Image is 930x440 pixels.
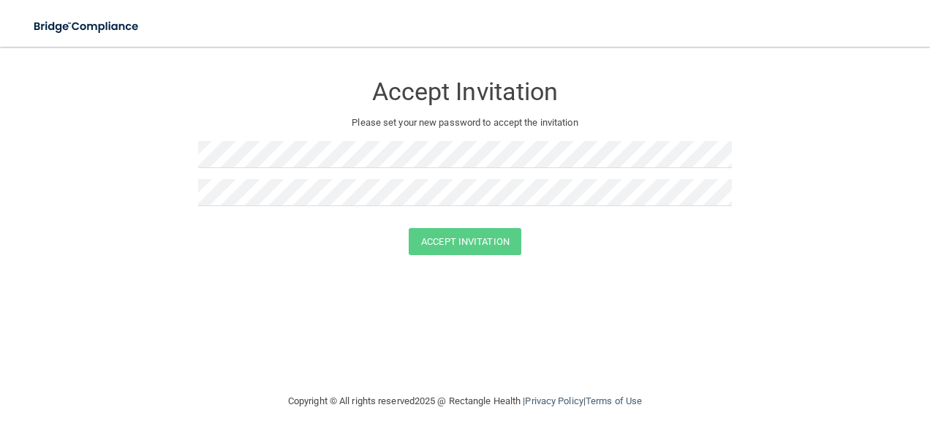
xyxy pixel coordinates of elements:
[586,395,642,406] a: Terms of Use
[409,228,521,255] button: Accept Invitation
[525,395,583,406] a: Privacy Policy
[209,114,721,132] p: Please set your new password to accept the invitation
[22,12,152,42] img: bridge_compliance_login_screen.278c3ca4.svg
[198,378,732,425] div: Copyright © All rights reserved 2025 @ Rectangle Health | |
[198,78,732,105] h3: Accept Invitation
